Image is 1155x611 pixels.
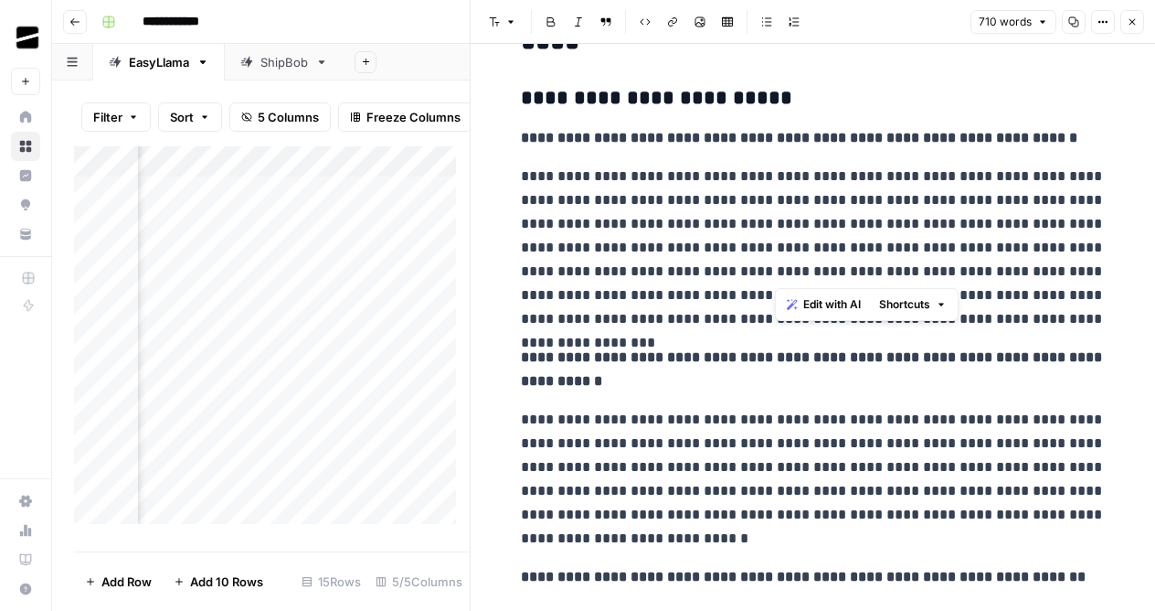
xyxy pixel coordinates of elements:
[11,220,40,249] a: Your Data
[803,296,861,313] span: Edit with AI
[260,53,308,71] div: ShipBob
[11,21,44,54] img: OGM Logo
[338,102,472,132] button: Freeze Columns
[163,567,274,596] button: Add 10 Rows
[366,108,461,126] span: Freeze Columns
[93,108,122,126] span: Filter
[170,108,194,126] span: Sort
[970,10,1056,34] button: 710 words
[229,102,331,132] button: 5 Columns
[190,573,263,591] span: Add 10 Rows
[11,487,40,516] a: Settings
[11,15,40,60] button: Workspace: OGM
[74,567,163,596] button: Add Row
[11,574,40,604] button: Help + Support
[294,567,368,596] div: 15 Rows
[11,161,40,190] a: Insights
[368,567,470,596] div: 5/5 Columns
[779,293,868,316] button: Edit with AI
[11,132,40,161] a: Browse
[11,516,40,545] a: Usage
[879,296,930,313] span: Shortcuts
[225,44,344,80] a: ShipBob
[93,44,225,80] a: EasyLlama
[81,102,151,132] button: Filter
[129,53,189,71] div: EasyLlama
[258,108,319,126] span: 5 Columns
[979,14,1032,30] span: 710 words
[101,573,152,591] span: Add Row
[158,102,222,132] button: Sort
[11,545,40,574] a: Learning Hub
[11,102,40,132] a: Home
[11,190,40,220] a: Opportunities
[872,293,954,316] button: Shortcuts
